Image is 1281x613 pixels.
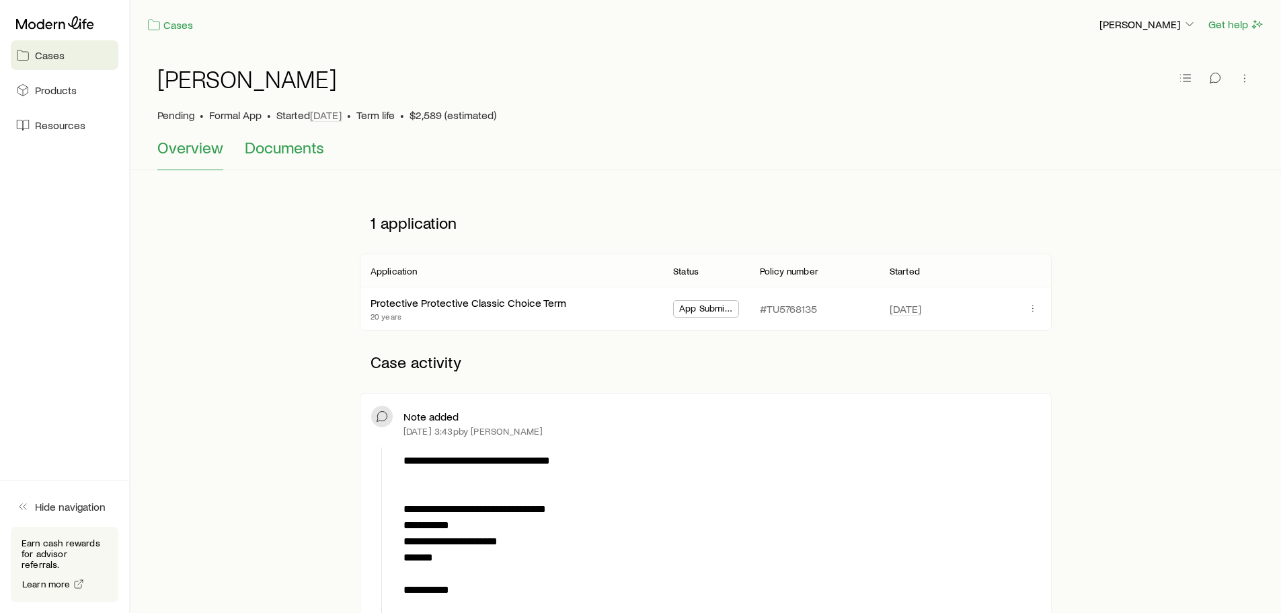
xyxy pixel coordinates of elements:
[209,108,262,122] span: Formal App
[403,426,543,437] p: [DATE] 3:43p by [PERSON_NAME]
[157,138,1254,170] div: Case details tabs
[35,118,85,132] span: Resources
[310,108,342,122] span: [DATE]
[400,108,404,122] span: •
[35,48,65,62] span: Cases
[403,410,459,423] p: Note added
[410,108,496,122] span: $2,589 (estimated)
[760,302,817,316] p: #TU5768135
[11,110,118,140] a: Resources
[11,40,118,70] a: Cases
[1208,17,1265,32] button: Get help
[22,538,108,570] p: Earn cash rewards for advisor referrals.
[371,311,566,322] p: 20 years
[157,65,337,92] h1: [PERSON_NAME]
[276,108,342,122] p: Started
[890,302,921,316] span: [DATE]
[1099,17,1197,33] button: [PERSON_NAME]
[673,266,699,277] p: Status
[356,108,395,122] span: Term life
[11,527,118,602] div: Earn cash rewards for advisor referrals.Learn more
[371,296,566,310] div: Protective Protective Classic Choice Term
[245,138,324,157] span: Documents
[22,579,71,589] span: Learn more
[360,342,1052,382] p: Case activity
[200,108,204,122] span: •
[35,500,106,513] span: Hide navigation
[760,266,818,277] p: Policy number
[890,266,920,277] p: Started
[11,492,118,521] button: Hide navigation
[35,83,77,97] span: Products
[267,108,271,122] span: •
[360,203,1052,243] p: 1 application
[157,138,223,157] span: Overview
[1099,17,1196,31] p: [PERSON_NAME]
[371,266,418,277] p: Application
[11,75,118,105] a: Products
[679,303,733,317] span: App Submitted
[371,296,566,309] a: Protective Protective Classic Choice Term
[347,108,351,122] span: •
[147,17,194,33] a: Cases
[157,108,194,122] p: Pending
